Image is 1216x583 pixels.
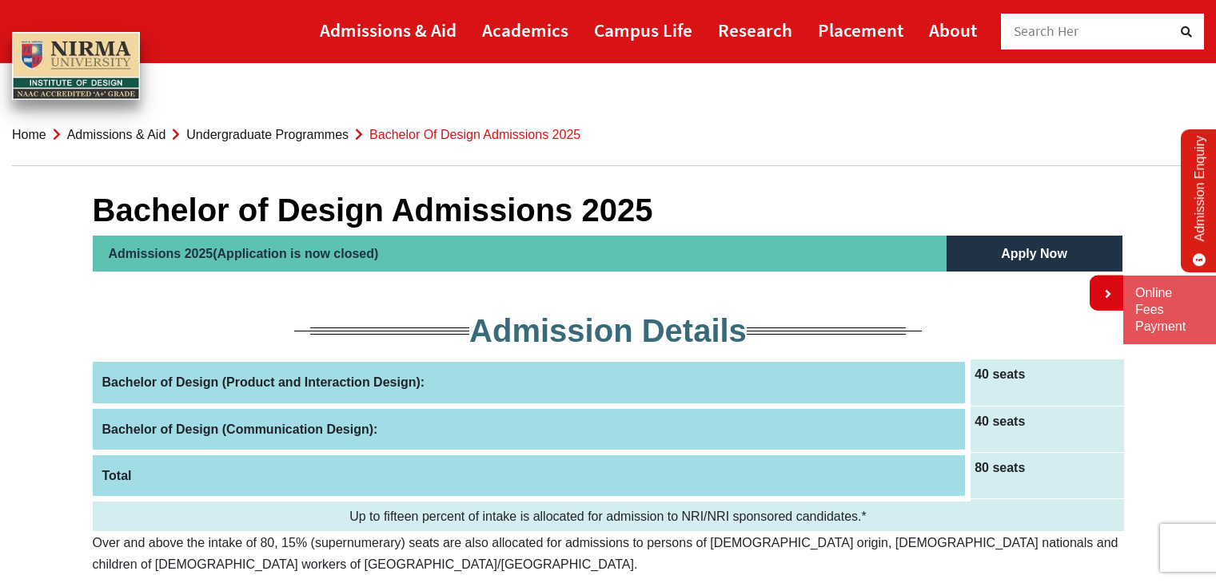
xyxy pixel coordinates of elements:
td: Up to fifteen percent of intake is allocated for admission to NRI/NRI sponsored candidates. [93,498,1124,531]
td: 80 seats [968,452,1124,498]
th: Total [93,452,968,498]
span: Search Her [1014,22,1079,40]
a: Admissions & Aid [67,128,166,141]
span: Bachelor of Design Admissions 2025 [369,128,580,141]
a: About [929,12,977,48]
nav: breadcrumb [12,104,1204,166]
td: 40 seats [968,359,1124,406]
img: main_logo [12,32,140,101]
a: Research [718,12,792,48]
td: 40 seats [968,406,1124,452]
a: Home [12,128,46,141]
a: Campus Life [594,12,692,48]
a: Placement [818,12,903,48]
p: Over and above the intake of 80, 15% (supernumerary) seats are also allocated for admissions to p... [93,532,1124,575]
th: Bachelor of Design (Product and Interaction Design): [93,359,968,406]
a: Undergraduate Programmes [186,128,349,141]
h1: Bachelor of Design Admissions 2025 [93,191,1124,229]
span: Admission Details [469,313,747,348]
h5: Apply Now [947,236,1122,272]
th: Bachelor of Design (Communication Design): [93,406,968,452]
h2: Admissions 2025(Application is now closed) [93,236,947,272]
a: Admissions & Aid [320,12,456,48]
a: Academics [482,12,568,48]
a: Online Fees Payment [1135,285,1204,335]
